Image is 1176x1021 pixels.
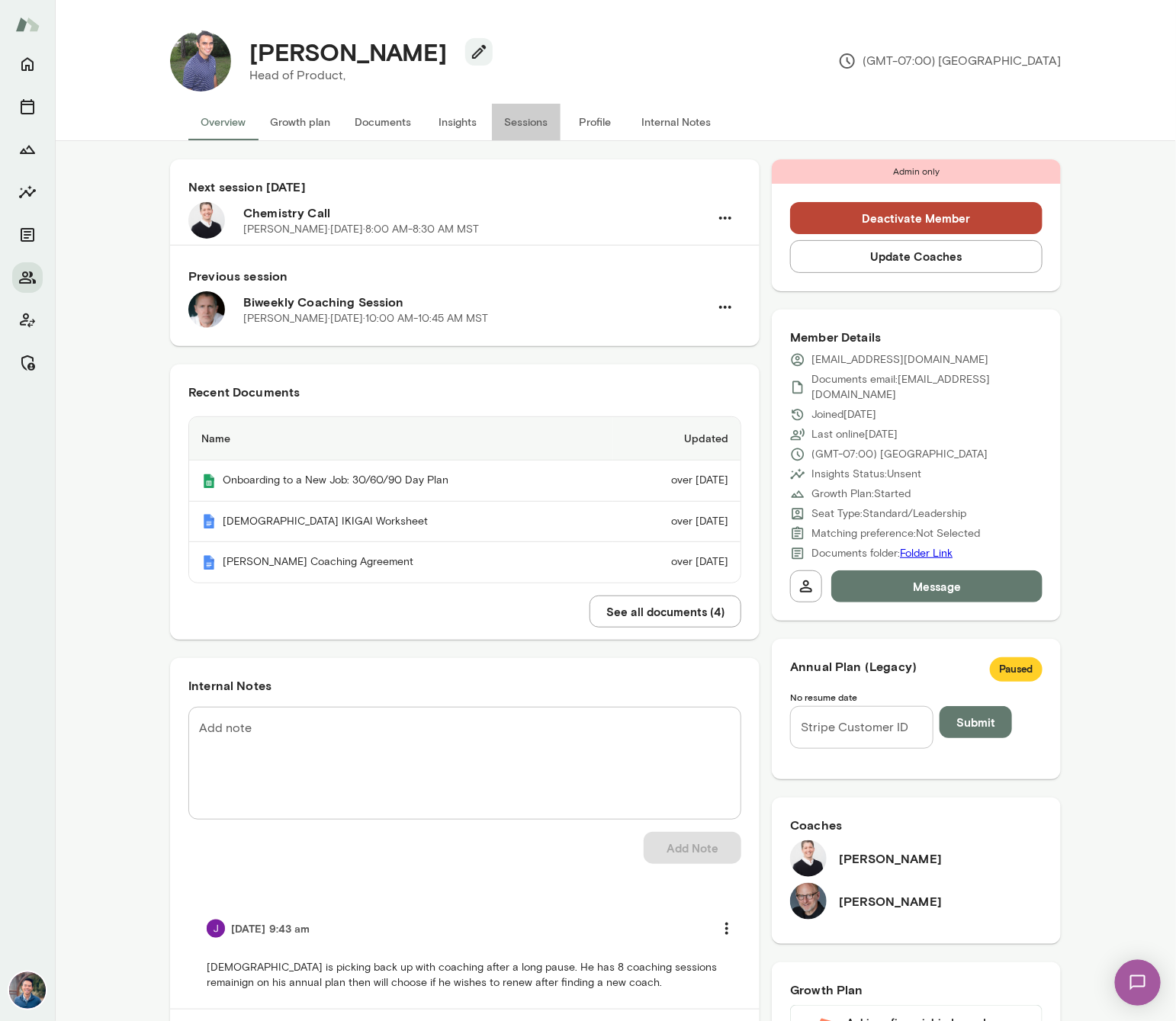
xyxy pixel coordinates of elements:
[811,352,988,368] p: [EMAIL_ADDRESS][DOMAIN_NAME]
[12,348,43,378] button: Manage
[188,267,741,285] h6: Previous session
[12,305,43,336] button: Client app
[201,474,217,489] img: Mento
[12,92,43,122] button: Sessions
[613,417,741,461] th: Updated
[189,502,613,543] th: [DEMOGRAPHIC_DATA] IKIGAI Worksheet
[189,461,613,502] th: Onboarding to a New Job: 30/60/90 Day Plan
[811,506,966,522] p: Seat Type: Standard/Leadership
[613,542,741,583] td: over [DATE]
[790,692,857,702] span: No resume date
[249,37,447,66] h4: [PERSON_NAME]
[492,104,561,140] button: Sessions
[839,892,942,910] h6: [PERSON_NAME]
[900,547,953,560] a: Folder Link
[811,372,1043,403] p: Documents email: [EMAIL_ADDRESS][DOMAIN_NAME]
[790,240,1043,272] button: Update Coaches
[188,178,741,196] h6: Next session [DATE]
[243,222,479,237] p: [PERSON_NAME] · [DATE] · 8:00 AM-8:30 AM MST
[188,383,741,401] h6: Recent Documents
[831,570,1043,602] button: Message
[990,662,1043,677] span: Paused
[9,972,46,1009] img: Alex Yu
[188,676,741,695] h6: Internal Notes
[811,427,898,442] p: Last online [DATE]
[243,204,709,222] h6: Chemistry Call
[811,407,876,422] p: Joined [DATE]
[772,159,1061,184] div: Admin only
[940,706,1012,738] button: Submit
[790,328,1043,346] h6: Member Details
[811,546,953,561] p: Documents folder:
[201,555,217,570] img: Mento
[12,49,43,79] button: Home
[811,467,921,482] p: Insights Status: Unsent
[207,960,723,990] p: [DEMOGRAPHIC_DATA] is picking back up with coaching after a long pause. He has 8 coaching session...
[243,293,709,311] h6: Biweekly Coaching Session
[201,514,217,529] img: Mento
[811,486,911,502] p: Growth Plan: Started
[790,202,1043,234] button: Deactivate Member
[170,31,231,92] img: Krishna Bhat
[711,913,743,945] button: more
[790,816,1043,834] h6: Coaches
[231,921,310,936] h6: [DATE] 9:43 am
[12,262,43,293] button: Members
[249,66,480,85] p: Head of Product,
[189,417,613,461] th: Name
[12,220,43,250] button: Documents
[838,52,1061,70] p: (GMT-07:00) [GEOGRAPHIC_DATA]
[590,596,741,628] button: See all documents (4)
[189,542,613,583] th: [PERSON_NAME] Coaching Agreement
[613,502,741,543] td: over [DATE]
[790,981,1043,999] h6: Growth Plan
[811,526,980,541] p: Matching preference: Not Selected
[342,104,423,140] button: Documents
[613,461,741,502] td: over [DATE]
[629,104,723,140] button: Internal Notes
[839,849,942,868] h6: [PERSON_NAME]
[423,104,492,140] button: Insights
[243,311,488,326] p: [PERSON_NAME] · [DATE] · 10:00 AM-10:45 AM MST
[15,10,40,39] img: Mento
[12,134,43,165] button: Growth Plan
[790,657,1043,682] h6: Annual Plan (Legacy)
[207,920,225,938] img: Jocelyn Grodin
[811,447,988,462] p: (GMT-07:00) [GEOGRAPHIC_DATA]
[561,104,629,140] button: Profile
[790,840,827,877] img: Dustin Lucien
[258,104,342,140] button: Growth plan
[12,177,43,207] button: Insights
[188,104,258,140] button: Overview
[790,883,827,920] img: Nick Gould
